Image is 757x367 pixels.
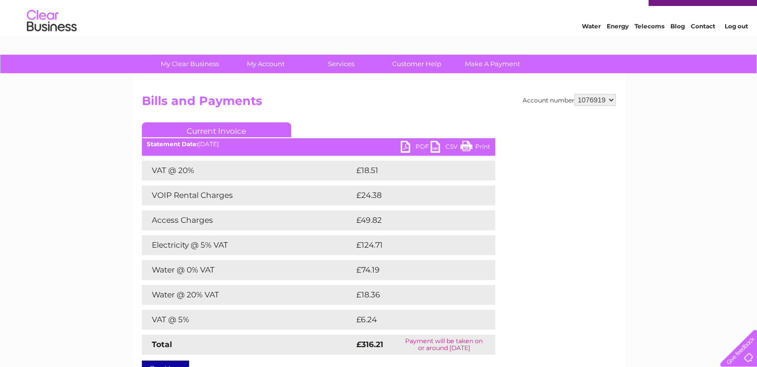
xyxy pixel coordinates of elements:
[354,235,476,255] td: £124.71
[142,94,616,113] h2: Bills and Payments
[393,335,495,355] td: Payment will be taken on or around [DATE]
[147,140,198,148] b: Statement Date:
[300,55,382,73] a: Services
[523,94,616,106] div: Account number
[460,141,490,155] a: Print
[376,55,458,73] a: Customer Help
[152,340,172,349] strong: Total
[670,42,685,50] a: Blog
[142,185,354,205] td: VOIP Rental Charges
[144,5,614,48] div: Clear Business is a trading name of Verastar Limited (registered in [GEOGRAPHIC_DATA] No. 3667643...
[149,55,231,73] a: My Clear Business
[26,26,77,56] img: logo.png
[142,235,354,255] td: Electricity @ 5% VAT
[142,210,354,230] td: Access Charges
[224,55,307,73] a: My Account
[142,161,354,181] td: VAT @ 20%
[354,210,475,230] td: £49.82
[451,55,534,73] a: Make A Payment
[356,340,383,349] strong: £316.21
[354,310,472,330] td: £6.24
[401,141,431,155] a: PDF
[142,260,354,280] td: Water @ 0% VAT
[635,42,664,50] a: Telecoms
[142,285,354,305] td: Water @ 20% VAT
[354,185,475,205] td: £24.38
[354,161,473,181] td: £18.51
[691,42,715,50] a: Contact
[582,42,601,50] a: Water
[724,42,748,50] a: Log out
[142,122,291,137] a: Current Invoice
[569,5,638,17] a: 0333 014 3131
[142,310,354,330] td: VAT @ 5%
[142,141,495,148] div: [DATE]
[354,260,474,280] td: £74.19
[607,42,629,50] a: Energy
[431,141,460,155] a: CSV
[354,285,474,305] td: £18.36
